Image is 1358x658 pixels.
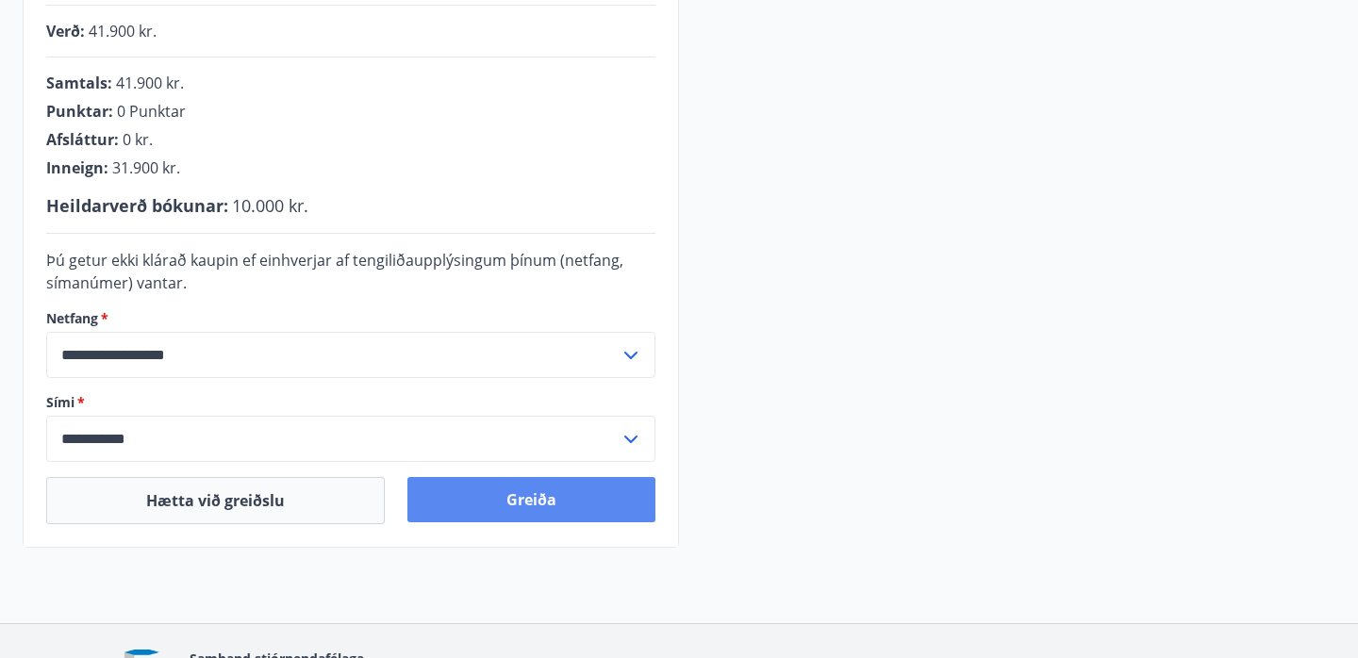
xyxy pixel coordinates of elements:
[407,477,655,522] button: Greiða
[89,21,157,41] span: 41.900 kr.
[46,309,655,328] label: Netfang
[112,157,180,178] span: 31.900 kr.
[116,73,184,93] span: 41.900 kr.
[46,157,108,178] span: Inneign :
[46,477,385,524] button: Hætta við greiðslu
[46,194,228,217] span: Heildarverð bókunar :
[123,129,153,150] span: 0 kr.
[46,129,119,150] span: Afsláttur :
[46,21,85,41] span: Verð :
[46,250,623,293] span: Þú getur ekki klárað kaupin ef einhverjar af tengiliðaupplýsingum þínum (netfang, símanúmer) vantar.
[232,194,308,217] span: 10.000 kr.
[46,73,112,93] span: Samtals :
[117,101,186,122] span: 0 Punktar
[46,101,113,122] span: Punktar :
[46,393,655,412] label: Sími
